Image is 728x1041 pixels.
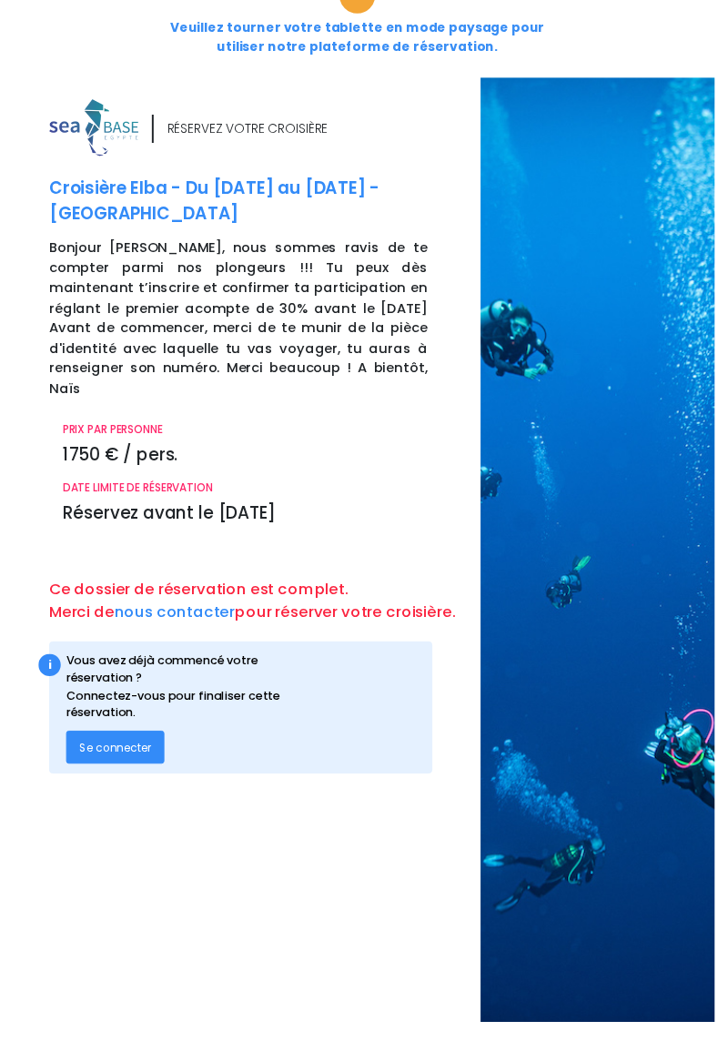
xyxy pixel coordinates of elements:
[170,122,334,141] div: RÉSERVEZ VOTRE CROISIÈRE
[81,753,154,769] span: Se connecter
[50,101,141,160] img: logo_color1.png
[173,19,554,56] span: Veuillez tourner votre tablette en mode paysage pour utiliser notre plateforme de réservation.
[64,510,435,537] p: Réservez avant le [DATE]
[39,666,62,689] div: i
[64,489,435,505] p: DATE LIMITE DE RÉSERVATION
[50,179,476,231] p: Croisière Elba - Du [DATE] au [DATE] - [GEOGRAPHIC_DATA]
[50,242,476,406] p: Bonjour [PERSON_NAME], nous sommes ravis de te compter parmi nos plongeurs !!! Tu peux dès mainte...
[50,589,476,635] p: Ce dossier de réservation est complet. Merci de pour réserver votre croisière.
[67,753,167,768] a: Se connecter
[64,430,435,446] p: PRIX PAR PERSONNE
[67,744,167,778] button: Se connecter
[64,451,435,478] p: 1750 € / pers.
[116,612,239,634] a: nous contacter
[67,664,314,735] div: Vous avez déjà commencé votre réservation ? Connectez-vous pour finaliser cette réservation.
